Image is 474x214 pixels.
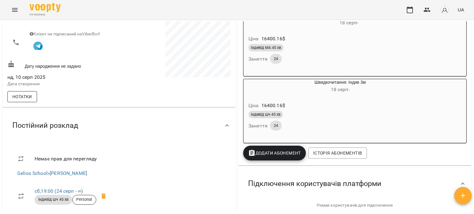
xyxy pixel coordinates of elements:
p: Немає користувачів для підключення [243,202,467,208]
p: Дата створення [7,81,118,87]
span: індивід МА 45 хв [248,45,284,50]
button: Історія абонементів [308,147,367,159]
p: 16400.16 $ [261,102,285,109]
button: Menu [7,2,22,17]
span: нд, 10 серп 2025 [7,74,118,81]
button: Клієнт підписаний на VooptyBot [30,37,46,54]
span: 18 серп - [331,87,350,92]
button: Додати Абонемент [243,146,306,160]
span: Видалити приватний урок Галина Литвин сб 19:00 клієнта Черевашенко Макар [96,189,111,204]
span: Підключення користувачів платформи [248,179,381,188]
div: Підключення користувачів платформи [238,168,472,200]
span: 24 [270,123,282,128]
div: Швидкочитання: Індив 3м [273,79,407,94]
span: 18 серп - [339,20,358,26]
a: Gelios School»[PERSON_NAME] [17,170,87,176]
span: Клієнт не підписаний на ViberBot! [30,31,100,36]
img: avatar_s.png [440,6,449,14]
span: For Business [30,13,60,17]
h6: Ціна [248,101,259,110]
img: Telegram [33,42,43,51]
span: Personal [73,197,96,202]
a: сб,19:00 (24 серп - ∞) [35,188,83,194]
span: індивід шч 45 хв [35,197,72,202]
div: Постійний розклад [2,110,236,141]
h6: Заняття [248,122,268,130]
span: індивід шч 45 хв [248,112,283,117]
span: Постійний розклад [12,121,78,130]
span: UA [458,6,464,13]
p: 16400.16 $ [261,35,285,42]
div: Дату народження не задано [6,59,119,71]
button: Ментальна арифметика: Індив 3м18 серп- Ціна16400.16$індивід МА 45 хвЗаняття24 [243,12,425,71]
span: Немає прав для перегляду [35,155,111,163]
button: Швидкочитання: Індив 3м18 серп- Ціна16400.16$індивід шч 45 хвЗаняття24 [243,79,407,138]
h6: Ціна [248,34,259,43]
div: Швидкочитання: Індив 3м [243,79,273,94]
span: Історія абонементів [313,149,362,157]
span: Нотатки [12,93,32,100]
span: Додати Абонемент [248,149,301,157]
h6: Заняття [248,55,268,63]
button: Нотатки [7,91,37,102]
span: 24 [270,56,282,62]
img: Voopty Logo [30,3,60,12]
button: UA [455,4,467,15]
